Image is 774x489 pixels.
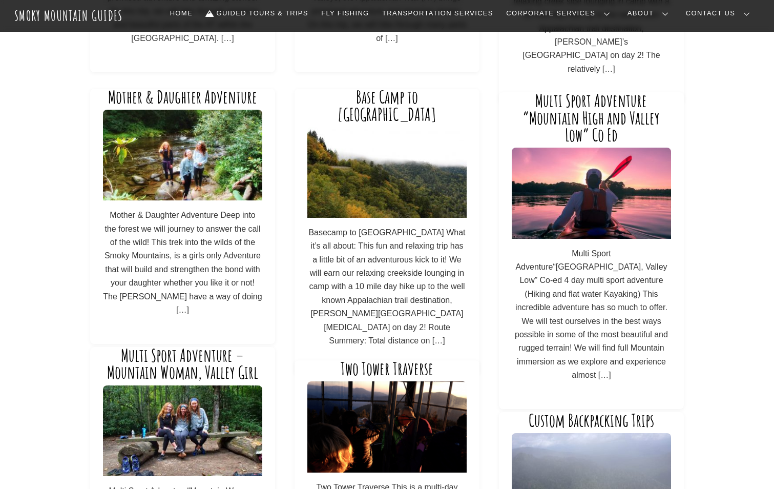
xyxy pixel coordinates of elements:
[103,209,262,317] p: Mother & Daughter Adventure Deep into the forest we will journey to answer the call of the wild! ...
[512,247,671,382] p: Multi Sport Adventure“[GEOGRAPHIC_DATA], Valley Low” Co-ed 4 day multi sport adventure (Hiking an...
[107,344,258,383] a: Multi Sport Adventure – Mountain Woman, Valley Girl
[307,127,467,218] img: DSC_1073
[317,3,373,24] a: Fly Fishing
[338,86,436,125] a: Base Camp to [GEOGRAPHIC_DATA]
[103,110,262,200] img: smokymountainguides.com-women_only-12
[529,410,654,431] a: Custom Backpacking Trips
[307,226,467,348] p: Basecamp to [GEOGRAPHIC_DATA] What it’s all about: This fun and relaxing trip has a little bit of...
[512,148,671,238] img: kayaking-1149886_1920-min
[108,86,257,108] a: Mother & Daughter Adventure
[166,3,197,24] a: Home
[202,3,312,24] a: Guided Tours & Trips
[522,90,660,146] a: Multi Sport Adventure “Mountain High and Valley Low” Co Ed
[623,3,677,24] a: About
[103,385,262,476] img: smokymountainguides.com-women_only-03
[341,358,433,379] a: Two Tower Traverse
[14,7,123,24] a: Smoky Mountain Guides
[502,3,618,24] a: Corporate Services
[307,381,467,472] img: 1448640031340-min
[378,3,497,24] a: Transportation Services
[682,3,758,24] a: Contact Us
